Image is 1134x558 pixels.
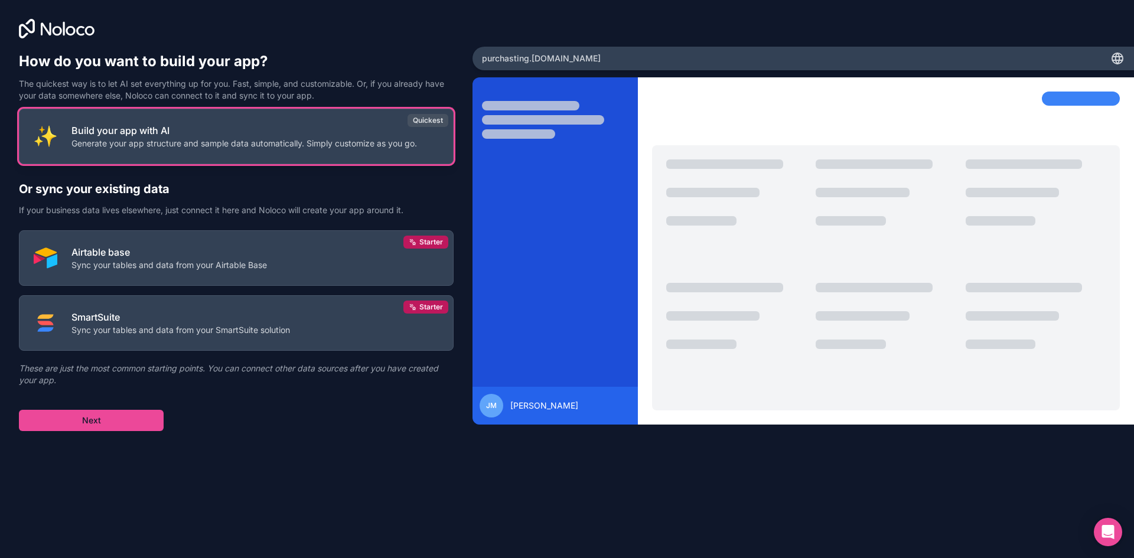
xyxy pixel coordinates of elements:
[19,230,454,286] button: AIRTABLEAirtable baseSync your tables and data from your Airtable BaseStarter
[71,138,417,149] p: Generate your app structure and sample data automatically. Simply customize as you go.
[486,401,497,410] span: JM
[71,245,267,259] p: Airtable base
[19,363,454,386] p: These are just the most common starting points. You can connect other data sources after you have...
[71,259,267,271] p: Sync your tables and data from your Airtable Base
[19,78,454,102] p: The quickest way is to let AI set everything up for you. Fast, simple, and customizable. Or, if y...
[71,310,290,324] p: SmartSuite
[19,109,454,164] button: INTERNAL_WITH_AIBuild your app with AIGenerate your app structure and sample data automatically. ...
[1094,518,1122,546] div: Open Intercom Messenger
[19,181,454,197] h2: Or sync your existing data
[19,52,454,71] h1: How do you want to build your app?
[419,302,443,312] span: Starter
[19,295,454,351] button: SMART_SUITESmartSuiteSync your tables and data from your SmartSuite solutionStarter
[510,400,578,412] span: [PERSON_NAME]
[482,53,601,64] span: purchasting .[DOMAIN_NAME]
[408,114,448,127] div: Quickest
[71,324,290,336] p: Sync your tables and data from your SmartSuite solution
[19,204,454,216] p: If your business data lives elsewhere, just connect it here and Noloco will create your app aroun...
[71,123,417,138] p: Build your app with AI
[419,237,443,247] span: Starter
[34,246,57,270] img: AIRTABLE
[34,125,57,148] img: INTERNAL_WITH_AI
[19,410,164,431] button: Next
[34,311,57,335] img: SMART_SUITE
